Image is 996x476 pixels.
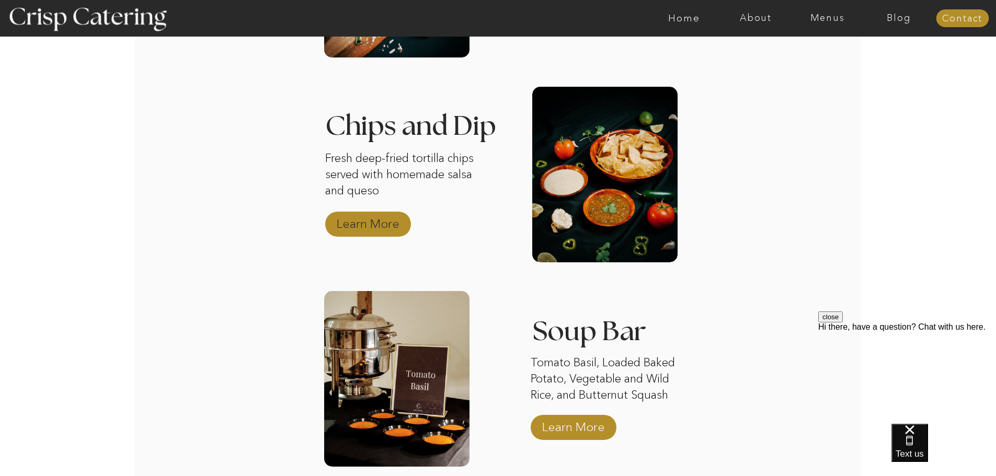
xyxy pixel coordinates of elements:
[720,13,792,24] a: About
[648,13,720,24] a: Home
[936,14,989,24] a: Contact
[333,206,403,236] a: Learn More
[325,150,478,201] p: Fresh deep-fried tortilla chips served with homemade salsa and queso
[891,424,996,476] iframe: podium webchat widget bubble
[792,13,863,24] a: Menus
[539,409,608,439] a: Learn More
[533,318,713,351] h3: Soup Bar
[863,13,935,24] a: Blog
[531,355,692,405] p: Tomato Basil, Loaded Baked Potato, Vegetable and Wild Rice, and Butternut Squash
[818,311,996,437] iframe: podium webchat widget prompt
[325,113,506,126] h3: Chips and Dip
